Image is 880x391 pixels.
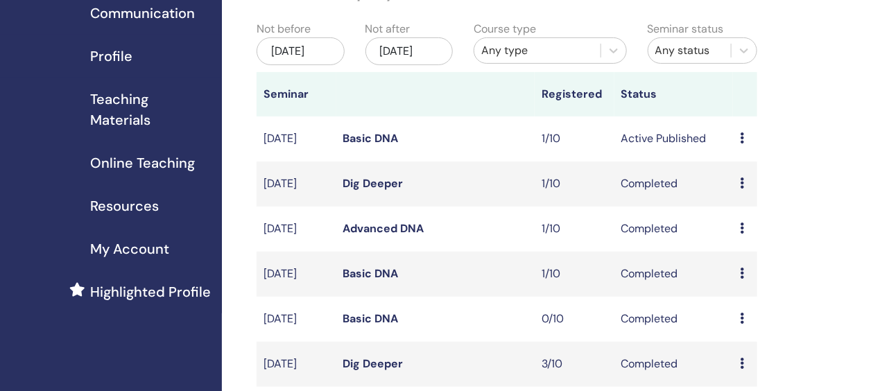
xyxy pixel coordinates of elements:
td: 0/10 [535,297,614,342]
div: Any status [655,42,724,59]
label: Not after [365,21,411,37]
span: Profile [90,46,132,67]
th: Registered [535,72,614,116]
td: [DATE] [257,297,336,342]
label: Seminar status [648,21,724,37]
span: Highlighted Profile [90,281,211,302]
td: 3/10 [535,342,614,387]
td: 1/10 [535,162,614,207]
td: Completed [614,342,734,387]
div: [DATE] [257,37,345,65]
td: 1/10 [535,116,614,162]
a: Basic DNA [343,131,399,146]
td: Completed [614,297,734,342]
td: [DATE] [257,342,336,387]
th: Status [614,72,734,116]
td: 1/10 [535,252,614,297]
span: Communication [90,3,195,24]
a: Advanced DNA [343,221,424,236]
a: Dig Deeper [343,176,404,191]
td: Completed [614,252,734,297]
td: 1/10 [535,207,614,252]
div: Any type [481,42,594,59]
a: Basic DNA [343,266,399,281]
a: Dig Deeper [343,356,404,371]
span: My Account [90,238,169,259]
label: Course type [474,21,536,37]
div: [DATE] [365,37,454,65]
td: Completed [614,162,734,207]
th: Seminar [257,72,336,116]
td: [DATE] [257,207,336,252]
span: Resources [90,195,159,216]
td: Completed [614,207,734,252]
a: Basic DNA [343,311,399,326]
td: [DATE] [257,116,336,162]
label: Not before [257,21,311,37]
td: Active Published [614,116,734,162]
span: Teaching Materials [90,89,211,130]
td: [DATE] [257,162,336,207]
span: Online Teaching [90,153,195,173]
td: [DATE] [257,252,336,297]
